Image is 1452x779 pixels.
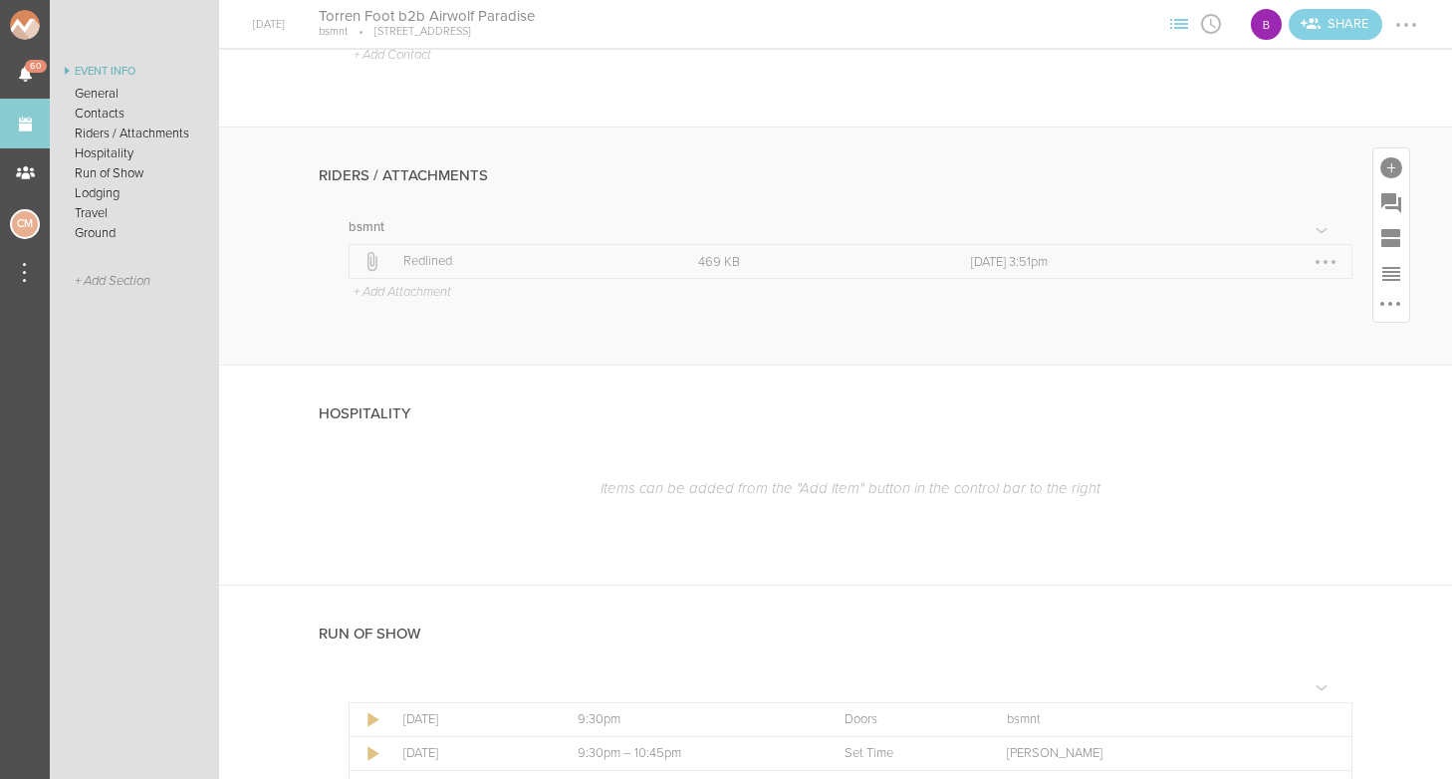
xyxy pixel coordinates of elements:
[1373,184,1409,220] div: Add Prompt
[1373,256,1409,292] div: Reorder Items in this Section
[50,143,219,163] a: Hospitality
[50,124,219,143] a: Riders / Attachments
[1289,9,1382,40] div: Share
[403,254,654,270] p: Redlined
[1007,712,1312,728] p: bsmnt
[578,746,801,762] p: 9:30pm – 10:45pm
[403,745,534,761] p: [DATE]
[1373,148,1409,184] div: Add Item
[348,25,471,39] p: [STREET_ADDRESS]
[352,285,451,301] p: + Add Attachment
[319,7,535,26] h4: Torren Foot b2b Airwolf Paradise
[50,183,219,203] a: Lodging
[1007,746,1312,762] p: [PERSON_NAME]
[1373,220,1409,256] div: Add Section
[50,84,219,104] a: General
[845,746,963,762] p: Set Time
[578,712,801,728] p: 9:30pm
[319,405,410,422] h4: Hospitality
[75,274,150,289] span: + Add Section
[349,221,384,234] h5: bsmnt
[10,10,122,40] img: NOMAD
[1289,9,1382,40] a: Invite teams to the Event
[698,254,927,270] p: 469 KB
[25,60,47,73] span: 60
[349,479,1352,497] p: Items can be added from the "Add Item" button in the control bar to the right
[50,163,219,183] a: Run of Show
[50,223,219,243] a: Ground
[10,209,40,239] div: Charlie McGinley
[1163,17,1195,29] span: View Sections
[319,626,420,643] h4: Run of Show
[1249,7,1284,42] div: B
[1249,7,1284,42] div: bsmnt
[50,104,219,124] a: Contacts
[971,254,1312,270] p: [DATE] 3:51pm
[403,711,534,727] p: [DATE]
[50,203,219,223] a: Travel
[50,60,219,84] a: Event Info
[1195,17,1227,29] span: View Itinerary
[1373,292,1409,322] div: More Options
[319,167,488,184] h4: Riders / Attachments
[352,48,431,64] p: + Add Contact
[845,712,963,728] p: Doors
[319,25,348,39] p: bsmnt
